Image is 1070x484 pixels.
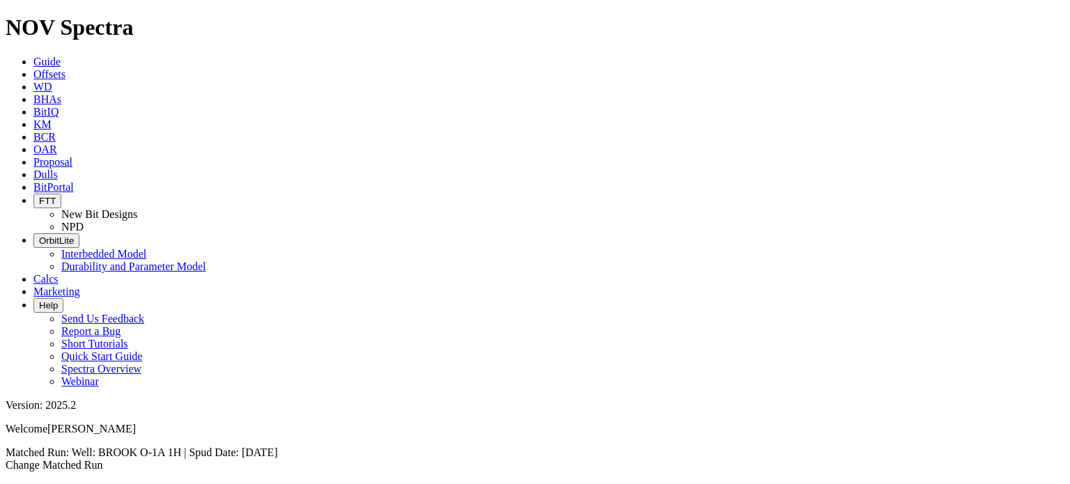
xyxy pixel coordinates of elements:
[6,399,1064,412] div: Version: 2025.2
[33,118,52,130] a: KM
[33,156,72,168] a: Proposal
[72,446,278,458] span: Well: BROOK O-1A 1H | Spud Date: [DATE]
[61,325,121,337] a: Report a Bug
[61,208,137,220] a: New Bit Designs
[33,56,61,68] a: Guide
[33,181,74,193] a: BitPortal
[61,363,141,375] a: Spectra Overview
[33,143,57,155] a: OAR
[61,260,206,272] a: Durability and Parameter Model
[33,81,52,93] a: WD
[6,423,1064,435] p: Welcome
[61,248,146,260] a: Interbedded Model
[33,106,59,118] a: BitIQ
[39,235,74,246] span: OrbitLite
[61,313,144,325] a: Send Us Feedback
[61,338,128,350] a: Short Tutorials
[47,423,136,435] span: [PERSON_NAME]
[6,15,1064,40] h1: NOV Spectra
[61,350,142,362] a: Quick Start Guide
[33,93,61,105] a: BHAs
[6,446,69,458] span: Matched Run:
[33,68,65,80] a: Offsets
[33,131,56,143] a: BCR
[33,233,79,248] button: OrbitLite
[33,169,58,180] a: Dulls
[33,286,80,297] a: Marketing
[33,273,59,285] a: Calcs
[33,298,63,313] button: Help
[39,300,58,311] span: Help
[61,221,84,233] a: NPD
[6,459,103,471] a: Change Matched Run
[33,194,61,208] button: FTT
[61,375,99,387] a: Webinar
[39,196,56,206] span: FTT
